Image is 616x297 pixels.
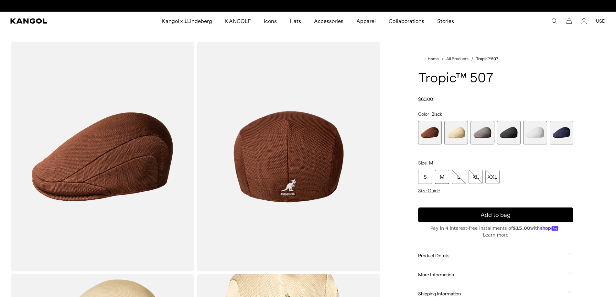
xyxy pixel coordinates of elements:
[446,57,469,61] a: All Products
[437,12,454,30] span: Stories
[523,121,547,144] label: White
[162,12,212,30] span: Kangol x J.Lindeberg
[550,121,573,144] label: Navy
[439,55,444,63] li: /
[418,170,432,184] div: S
[418,188,440,194] span: Size Guide
[257,12,283,30] a: Icons
[382,12,430,30] a: Collaborations
[242,3,375,8] div: 1 of 2
[427,57,439,61] span: Home
[350,12,382,30] a: Apparel
[431,111,442,117] span: Black
[356,12,376,30] span: Apparel
[581,18,587,24] a: Account
[444,121,468,144] div: 2 of 6
[197,42,380,271] img: color-mahogany
[523,121,547,144] div: 5 of 6
[10,42,194,271] img: color-mahogany
[418,291,566,297] span: Shipping Information
[429,160,433,166] span: M
[418,121,442,144] div: 1 of 6
[418,160,427,166] span: Size
[418,253,566,259] span: Product Details
[497,121,521,144] label: Black
[314,12,343,30] span: Accessories
[469,170,483,184] div: XL
[418,72,573,86] h1: Tropic™ 507
[550,121,573,144] div: 6 of 6
[470,121,494,144] div: 3 of 6
[10,18,107,24] a: Kangol
[476,57,498,61] a: Tropic™ 507
[497,121,521,144] div: 4 of 6
[481,211,511,219] span: Add to bag
[469,55,473,63] li: /
[418,55,573,63] nav: breadcrumbs
[389,12,424,30] span: Collaborations
[242,3,375,8] slideshow-component: Announcement bar
[290,12,301,30] span: Hats
[485,170,500,184] div: XXL
[264,12,277,30] span: Icons
[444,121,468,144] label: Beige
[283,12,308,30] a: Hats
[470,121,494,144] label: Charcoal
[435,170,449,184] div: M
[418,207,573,222] button: Add to bag
[452,170,466,184] div: L
[418,272,566,278] span: More Information
[418,96,433,102] span: $60.00
[418,111,429,117] span: Color
[431,12,460,30] a: Stories
[551,18,557,24] summary: Search here
[219,12,257,30] a: KANGOLF
[566,18,572,24] button: Cart
[308,12,350,30] a: Accessories
[242,3,375,8] div: Announcement
[418,121,442,144] label: Mahogany
[596,18,606,24] button: USD
[225,12,251,30] span: KANGOLF
[421,56,439,62] a: Home
[156,12,219,30] a: Kangol x J.Lindeberg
